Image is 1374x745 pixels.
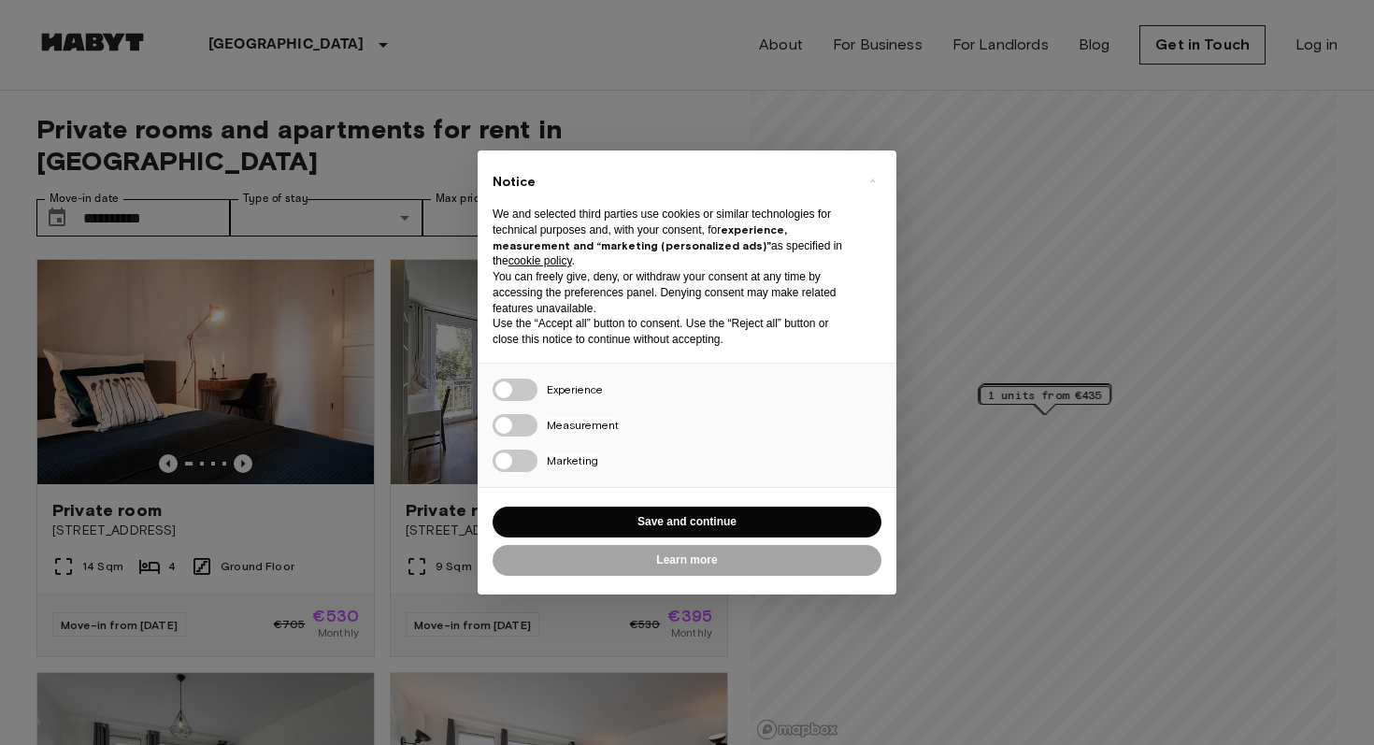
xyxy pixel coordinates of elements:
[493,207,852,269] p: We and selected third parties use cookies or similar technologies for technical purposes and, wit...
[493,316,852,348] p: Use the “Accept all” button to consent. Use the “Reject all” button or close this notice to conti...
[547,382,603,396] span: Experience
[547,453,598,467] span: Marketing
[493,173,852,192] h2: Notice
[493,269,852,316] p: You can freely give, deny, or withdraw your consent at any time by accessing the preferences pane...
[869,169,876,192] span: ×
[493,507,881,537] button: Save and continue
[547,418,619,432] span: Measurement
[857,165,887,195] button: Close this notice
[508,254,572,267] a: cookie policy
[493,222,787,252] strong: experience, measurement and “marketing (personalized ads)”
[493,545,881,576] button: Learn more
